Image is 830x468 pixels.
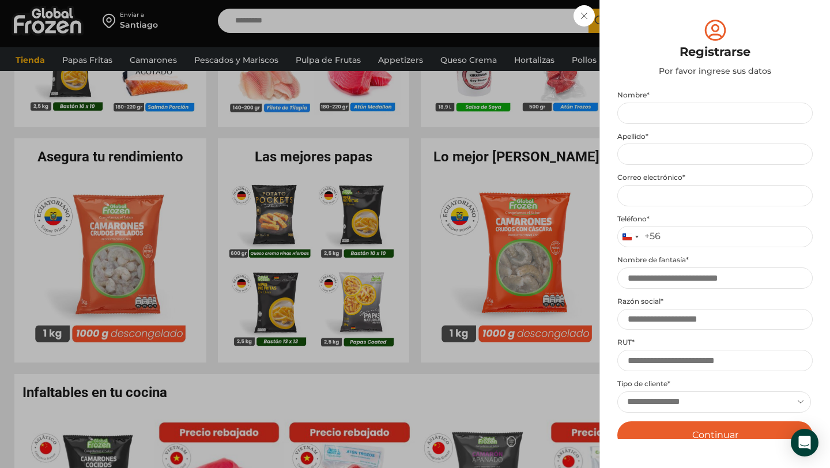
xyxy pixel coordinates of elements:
[617,173,813,182] label: Correo electrónico
[617,379,813,388] label: Tipo de cliente
[702,17,729,43] img: tabler-icon-user-circle.svg
[617,90,813,100] label: Nombre
[617,338,813,347] label: RUT
[617,297,813,306] label: Razón social
[617,214,813,224] label: Teléfono
[618,227,661,247] button: Selected country
[617,132,813,141] label: Apellido
[617,65,813,77] div: Por favor ingrese sus datos
[617,43,813,61] div: Registrarse
[644,231,661,243] div: +56
[791,429,818,456] div: Open Intercom Messenger
[617,255,813,265] label: Nombre de fantasía
[617,421,813,449] button: Continuar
